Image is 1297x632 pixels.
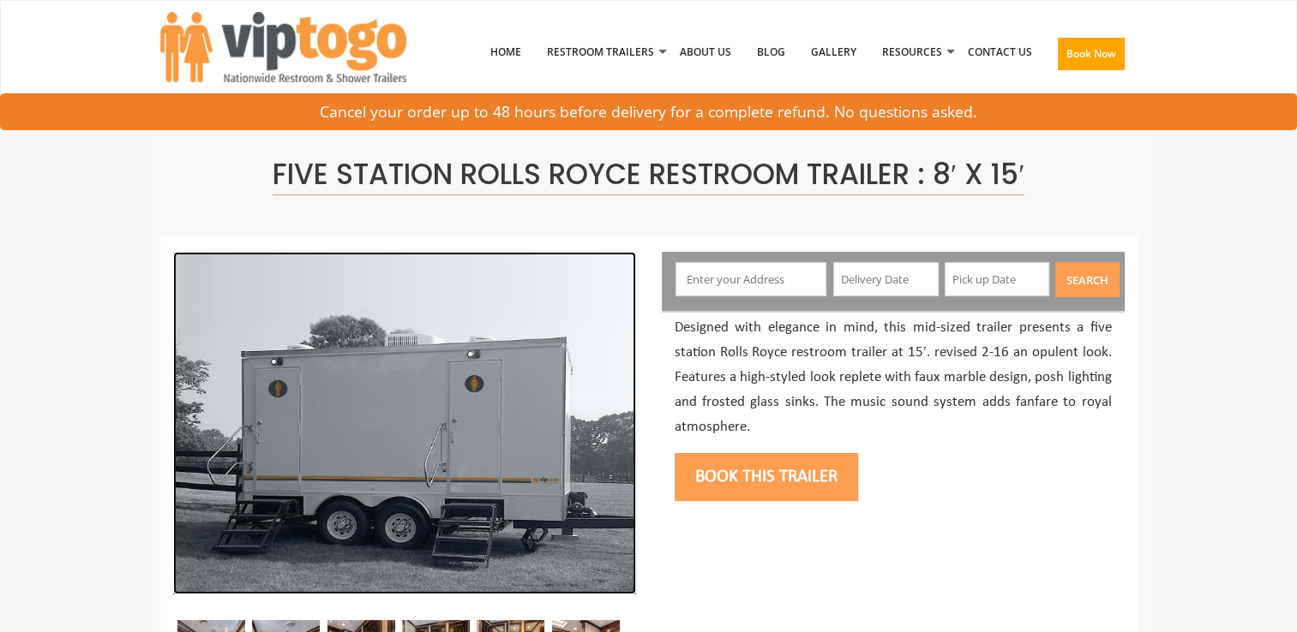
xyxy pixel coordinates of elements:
button: Book this trailer [675,453,858,501]
input: Delivery Date [833,262,939,296]
a: About Us [667,8,744,97]
a: Contact Us [955,8,1045,97]
a: Book Now [1045,8,1138,107]
img: Full view of five station restroom trailer with two separate doors for men and women [173,252,636,594]
button: Search [1055,262,1120,297]
input: Pick up Date [945,262,1050,296]
p: Designed with elegance in mind, this mid-sized trailer presents a five station Rolls Royce restro... [675,316,1112,440]
a: Resources [869,8,955,97]
button: Book Now [1058,38,1125,70]
a: Restroom Trailers [534,8,667,97]
a: Gallery [798,8,869,97]
a: Home [477,8,534,97]
input: Enter your Address [676,262,826,296]
span: Five Station Rolls Royce Restroom Trailer : 8′ x 15′ [273,154,1024,195]
a: Blog [744,8,798,97]
img: VIPTOGO [160,12,406,82]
